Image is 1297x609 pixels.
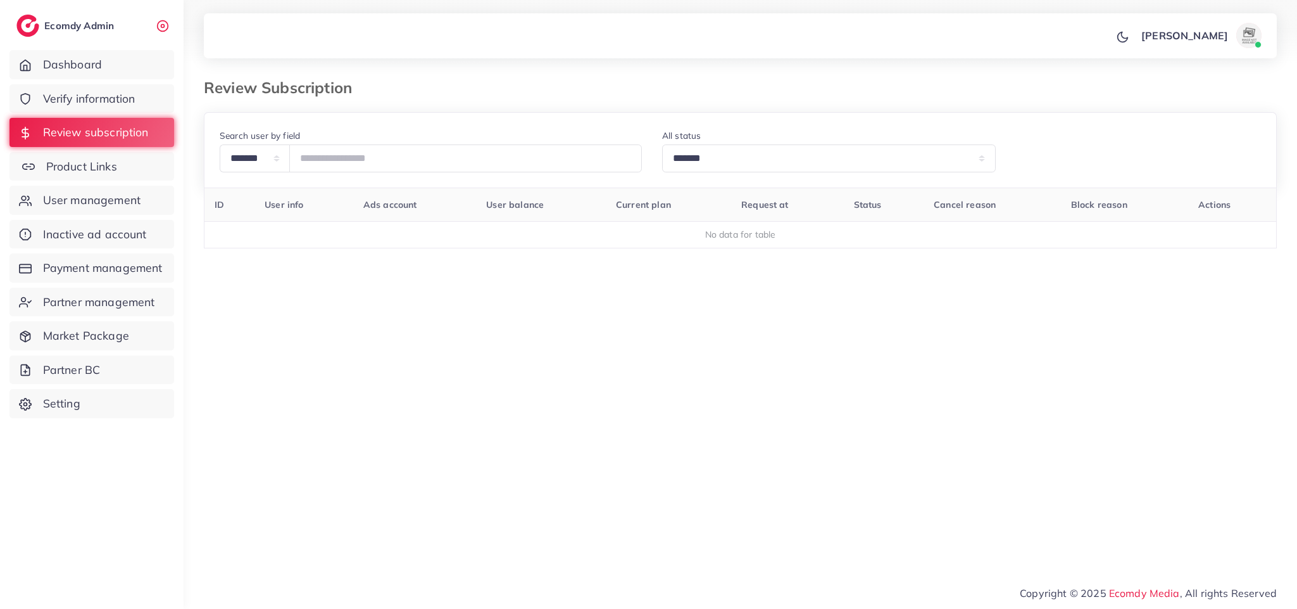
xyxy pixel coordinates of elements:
[215,199,224,210] span: ID
[9,253,174,283] a: Payment management
[9,288,174,317] a: Partner management
[43,91,135,107] span: Verify information
[1236,23,1262,48] img: avatar
[741,199,789,210] span: Request at
[43,362,101,378] span: Partner BC
[43,192,141,208] span: User management
[1198,199,1231,210] span: Actions
[9,220,174,249] a: Inactive ad account
[9,50,174,79] a: Dashboard
[934,199,996,210] span: Cancel reason
[211,228,1270,241] div: No data for table
[9,389,174,418] a: Setting
[220,129,300,142] label: Search user by field
[1109,587,1180,599] a: Ecomdy Media
[43,294,155,311] span: Partner management
[43,328,129,344] span: Market Package
[854,199,882,210] span: Status
[486,199,544,210] span: User balance
[9,152,174,181] a: Product Links
[43,56,102,73] span: Dashboard
[46,158,117,175] span: Product Links
[9,321,174,350] a: Market Package
[1180,586,1277,601] span: , All rights Reserved
[1071,199,1127,210] span: Block reason
[1020,586,1277,601] span: Copyright © 2025
[363,199,417,210] span: Ads account
[616,199,671,210] span: Current plan
[16,15,39,37] img: logo
[9,84,174,113] a: Verify information
[662,129,701,142] label: All status
[43,226,147,243] span: Inactive ad account
[1141,28,1228,43] p: [PERSON_NAME]
[265,199,303,210] span: User info
[43,395,80,412] span: Setting
[16,15,117,37] a: logoEcomdy Admin
[1134,23,1267,48] a: [PERSON_NAME]avatar
[43,124,149,141] span: Review subscription
[9,186,174,215] a: User management
[9,356,174,385] a: Partner BC
[204,79,362,97] h3: Review Subscription
[9,118,174,147] a: Review subscription
[43,260,163,276] span: Payment management
[44,20,117,32] h2: Ecomdy Admin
